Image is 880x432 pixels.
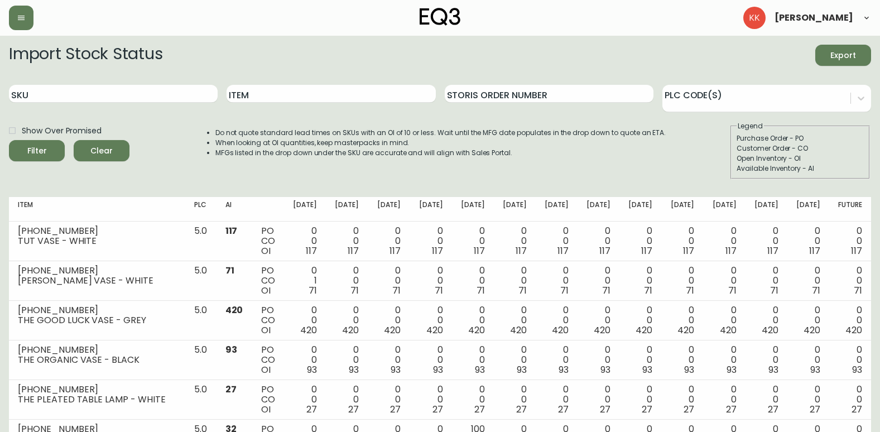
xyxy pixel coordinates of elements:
[728,284,737,297] span: 71
[389,244,401,257] span: 117
[558,403,569,416] span: 27
[737,164,864,174] div: Available Inventory - AI
[225,304,243,316] span: 420
[335,226,359,256] div: 0 0
[377,385,401,415] div: 0 0
[545,226,569,256] div: 0 0
[804,324,820,337] span: 420
[838,385,862,415] div: 0 0
[185,261,216,301] td: 5.0
[560,284,569,297] span: 71
[215,148,666,158] li: MFGs listed in the drop down under the SKU are accurate and will align with Sales Portal.
[419,345,443,375] div: 0 0
[261,324,271,337] span: OI
[377,226,401,256] div: 0 0
[670,226,694,256] div: 0 0
[636,324,652,337] span: 420
[335,385,359,415] div: 0 0
[433,363,443,376] span: 93
[737,143,864,153] div: Customer Order - CO
[9,197,185,222] th: Item
[686,284,694,297] span: 71
[306,403,317,416] span: 27
[796,305,820,335] div: 0 0
[796,266,820,296] div: 0 0
[703,197,745,222] th: [DATE]
[712,226,736,256] div: 0 0
[746,197,787,222] th: [DATE]
[348,244,359,257] span: 117
[18,355,176,365] div: THE ORGANIC VASE - BLACK
[600,363,610,376] span: 93
[578,197,619,222] th: [DATE]
[410,197,451,222] th: [DATE]
[284,197,326,222] th: [DATE]
[670,345,694,375] div: 0 0
[518,284,527,297] span: 71
[18,266,176,276] div: [PHONE_NUMBER]
[726,403,737,416] span: 27
[494,197,536,222] th: [DATE]
[599,244,610,257] span: 117
[727,363,737,376] span: 93
[503,226,527,256] div: 0 0
[392,284,401,297] span: 71
[349,363,359,376] span: 93
[796,385,820,415] div: 0 0
[796,226,820,256] div: 0 0
[9,45,162,66] h2: Import Stock Status
[642,363,652,376] span: 93
[335,305,359,335] div: 0 0
[215,128,666,138] li: Do not quote standard lead times on SKUs with an OI of 10 or less. Wait until the MFG date popula...
[517,363,527,376] span: 93
[348,403,359,416] span: 27
[743,7,766,29] img: b8dbcfffdcfee2b8a086673f95cad94a
[628,345,652,375] div: 0 0
[683,244,694,257] span: 117
[737,153,864,164] div: Open Inventory - OI
[384,324,401,337] span: 420
[503,266,527,296] div: 0 0
[391,363,401,376] span: 93
[670,305,694,335] div: 0 0
[293,345,317,375] div: 0 0
[770,284,778,297] span: 71
[796,345,820,375] div: 0 0
[586,226,610,256] div: 0 0
[461,385,485,415] div: 0 0
[545,345,569,375] div: 0 0
[545,385,569,415] div: 0 0
[225,343,237,356] span: 93
[477,284,485,297] span: 71
[377,266,401,296] div: 0 0
[474,403,485,416] span: 27
[712,305,736,335] div: 0 0
[309,284,317,297] span: 71
[737,121,764,131] legend: Legend
[775,13,853,22] span: [PERSON_NAME]
[18,315,176,325] div: THE GOOD LUCK VASE - GREY
[185,380,216,420] td: 5.0
[377,305,401,335] div: 0 0
[18,385,176,395] div: [PHONE_NUMBER]
[762,324,778,337] span: 420
[420,8,461,26] img: logo
[586,345,610,375] div: 0 0
[468,324,485,337] span: 420
[225,224,238,237] span: 117
[677,324,694,337] span: 420
[261,305,275,335] div: PO CO
[602,284,610,297] span: 71
[293,226,317,256] div: 0 0
[18,345,176,355] div: [PHONE_NUMBER]
[503,345,527,375] div: 0 0
[368,197,410,222] th: [DATE]
[767,244,778,257] span: 117
[628,226,652,256] div: 0 0
[335,266,359,296] div: 0 0
[815,45,871,66] button: Export
[350,284,359,297] span: 71
[326,197,368,222] th: [DATE]
[225,383,237,396] span: 27
[510,324,527,337] span: 420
